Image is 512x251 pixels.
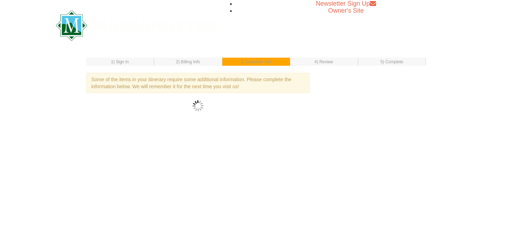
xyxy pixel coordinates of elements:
[317,59,333,64] span: ) Review
[178,59,200,64] span: ) Billing Info
[383,59,403,64] span: ) Complete
[56,16,217,33] a: Massanutten Resort
[380,59,403,64] small: 5
[315,59,333,64] small: 4
[241,59,272,64] small: 3
[328,7,364,14] a: Owner's Site
[243,59,271,64] span: ) Customer Info
[176,59,200,64] small: 2
[111,59,129,64] small: 1
[56,10,217,41] img: Massanutten Resort Logo
[113,59,129,64] span: ) Sign In
[86,73,310,93] div: Some of the items in your itinerary require some additional information. Please complete the info...
[192,100,204,111] img: wait.gif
